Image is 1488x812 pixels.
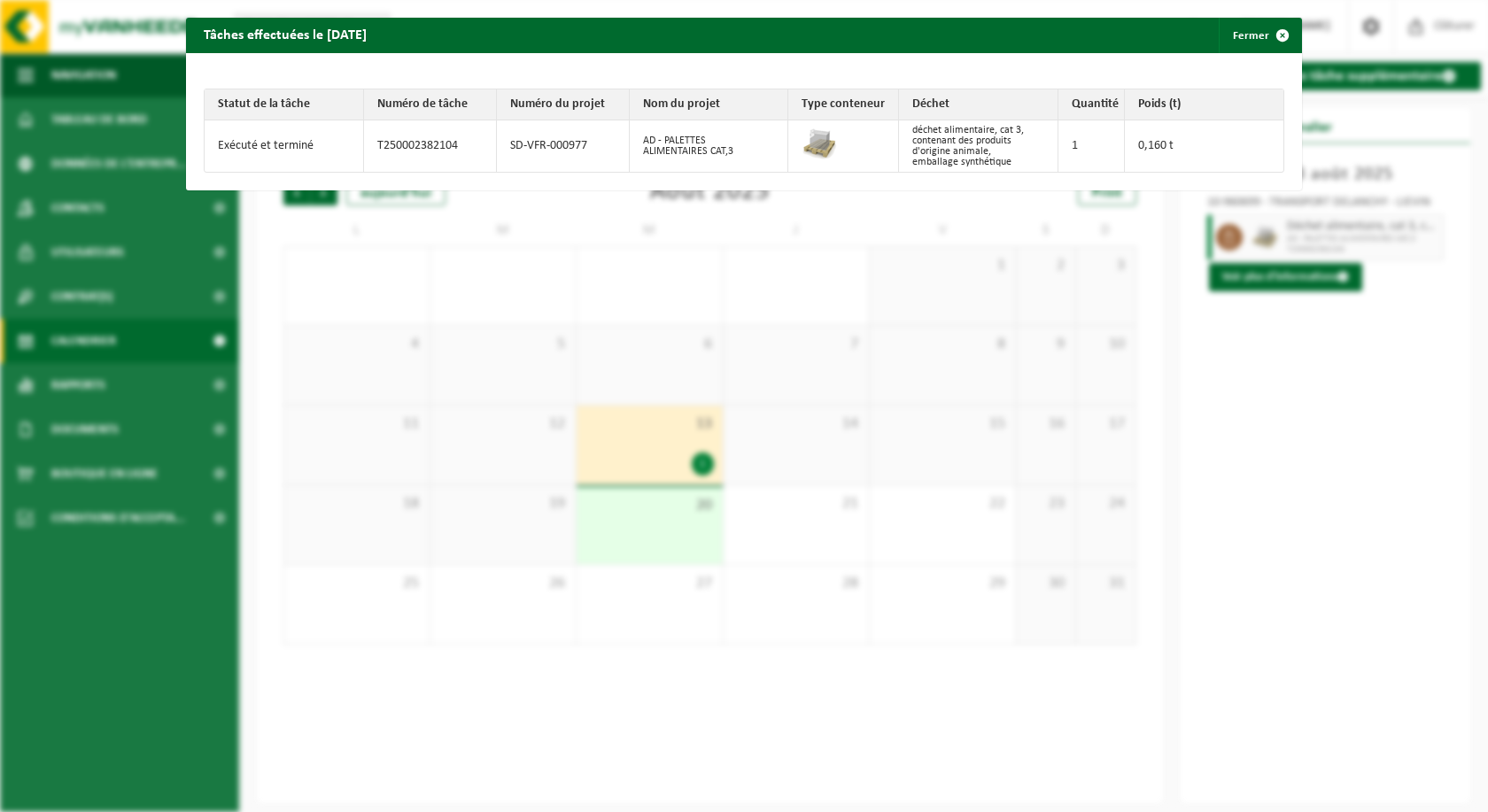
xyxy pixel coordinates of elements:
td: AD - PALETTES ALIMENTAIRES CAT,3 [630,120,789,172]
td: T250002382104 [364,120,497,172]
h2: Tâches effectuées le [DATE] [186,18,384,51]
td: 1 [1058,120,1125,172]
td: Exécuté et terminé [205,120,364,172]
th: Statut de la tâche [205,89,364,120]
th: Numéro du projet [497,89,630,120]
th: Nom du projet [630,89,789,120]
img: LP-PA-00000-WDN-11 [802,127,837,162]
th: Poids (t) [1125,89,1284,120]
th: Type conteneur [788,89,899,120]
button: Fermer [1219,18,1300,53]
td: 0,160 t [1125,120,1284,172]
th: Quantité [1058,89,1125,120]
th: Déchet [899,89,1058,120]
th: Numéro de tâche [364,89,497,120]
td: déchet alimentaire, cat 3, contenant des produits d'origine animale, emballage synthétique [899,120,1058,172]
td: SD-VFR-000977 [497,120,630,172]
